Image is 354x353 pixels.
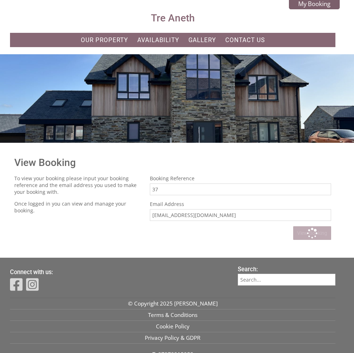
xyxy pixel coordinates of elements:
input: The email address you used to make the booking [150,209,331,221]
a: Contact Us [225,36,265,44]
p: To view your booking please input your booking reference and the email address you used to make y... [14,175,141,195]
a: Terms & Conditions [10,309,335,321]
h3: Search: [238,266,335,273]
span: View Booking [297,230,327,236]
a: Our Property [81,36,128,44]
a: Cookie Policy [10,321,335,332]
h1: View Booking [14,157,331,168]
a: Availability [137,36,179,44]
a: Privacy Policy & GDPR [10,332,335,344]
label: Email Address [150,201,331,207]
a: © Copyright 2025 [PERSON_NAME] [10,298,335,309]
label: Booking Reference [150,175,331,182]
input: Your booking reference, e.g. 232 [150,183,331,195]
img: Facebook [10,277,23,292]
button: View Booking [293,226,331,240]
input: Search... [238,274,335,286]
a: Gallery [188,36,216,44]
p: Once logged in you can view and manage your booking. [14,200,141,214]
a: Tre Aneth [128,12,217,24]
img: Instagram [26,277,39,292]
h3: Connect with us: [10,269,231,276]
